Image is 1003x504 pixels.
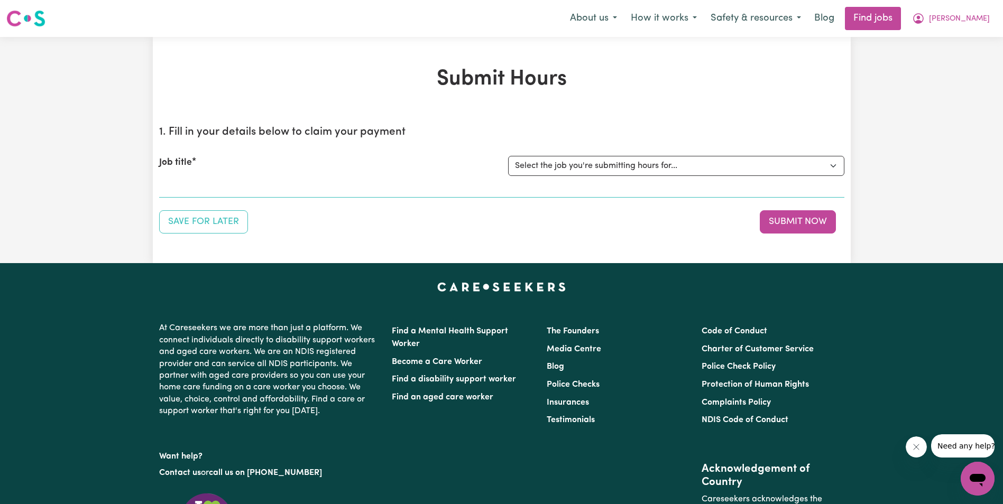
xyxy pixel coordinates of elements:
a: Find a disability support worker [392,375,516,384]
a: Code of Conduct [702,327,767,335]
a: Become a Care Worker [392,358,482,366]
a: Insurances [547,398,589,407]
a: Police Check Policy [702,362,776,371]
a: Contact us [159,469,201,477]
p: or [159,463,379,483]
a: Careseekers home page [437,282,566,291]
button: Save your job report [159,210,248,234]
a: Blog [547,362,564,371]
a: Complaints Policy [702,398,771,407]
a: Find an aged care worker [392,393,493,402]
a: Police Checks [547,380,600,389]
span: Need any help? [6,7,64,16]
a: Protection of Human Rights [702,380,809,389]
a: NDIS Code of Conduct [702,416,788,424]
a: Find a Mental Health Support Worker [392,327,508,348]
button: How it works [624,7,704,30]
img: Careseekers logo [6,9,45,28]
iframe: Message from company [931,434,995,458]
h2: 1. Fill in your details below to claim your payment [159,126,844,139]
a: call us on [PHONE_NUMBER] [209,469,322,477]
a: Testimonials [547,416,595,424]
button: About us [563,7,624,30]
p: Want help? [159,446,379,462]
a: Charter of Customer Service [702,345,814,353]
button: My Account [905,7,997,30]
a: Media Centre [547,345,601,353]
button: Safety & resources [704,7,808,30]
button: Submit your job report [760,210,836,234]
iframe: Button to launch messaging window [961,462,995,496]
label: Job title [159,156,192,170]
span: [PERSON_NAME] [929,13,990,25]
a: The Founders [547,327,599,335]
a: Careseekers logo [6,6,45,31]
iframe: Close message [906,436,927,458]
a: Find jobs [845,7,901,30]
h1: Submit Hours [159,67,844,92]
h2: Acknowledgement of Country [702,463,844,489]
p: At Careseekers we are more than just a platform. We connect individuals directly to disability su... [159,318,379,421]
a: Blog [808,7,841,30]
